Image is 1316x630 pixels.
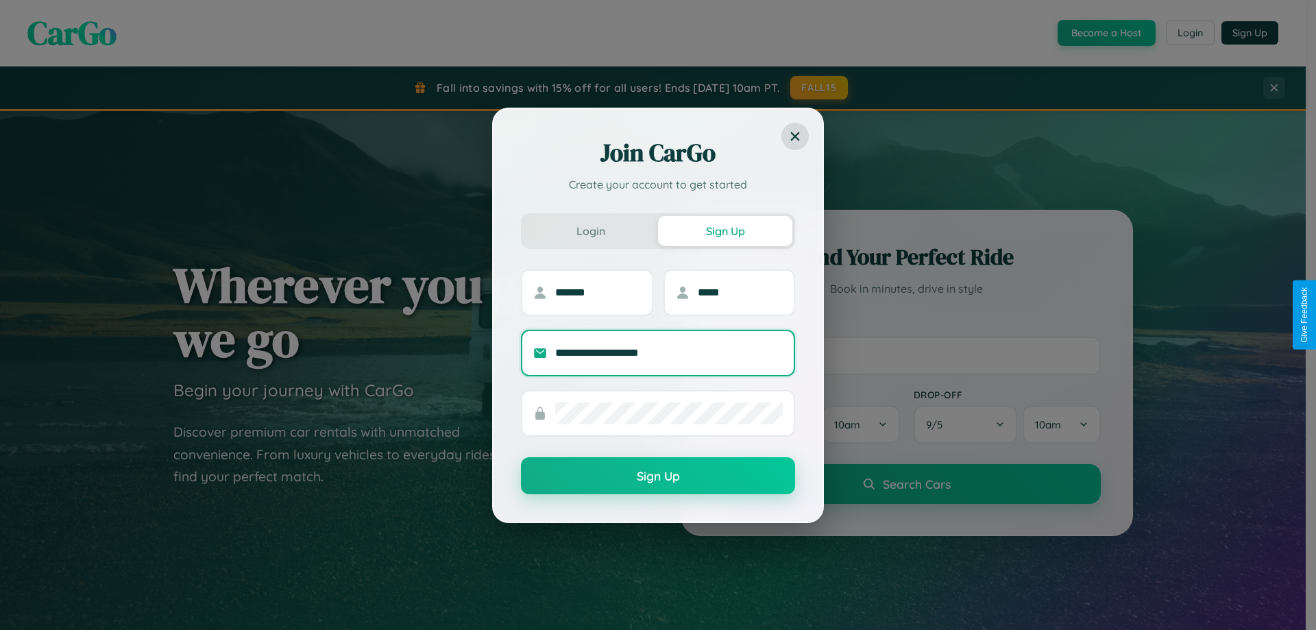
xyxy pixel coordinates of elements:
button: Sign Up [658,216,792,246]
button: Sign Up [521,457,795,494]
button: Login [524,216,658,246]
p: Create your account to get started [521,176,795,193]
h2: Join CarGo [521,136,795,169]
div: Give Feedback [1300,287,1309,343]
